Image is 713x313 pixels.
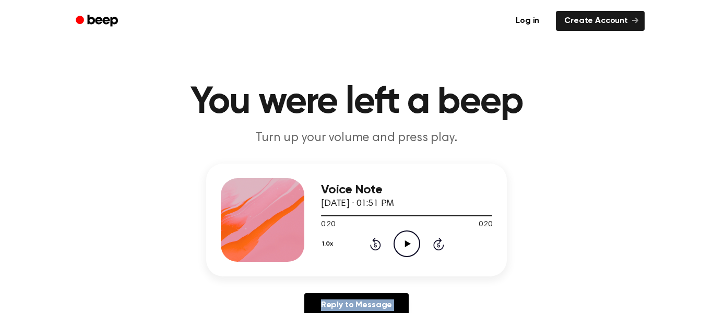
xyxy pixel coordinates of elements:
[479,219,492,230] span: 0:20
[68,11,127,31] a: Beep
[89,84,624,121] h1: You were left a beep
[321,235,337,253] button: 1.0x
[156,130,557,147] p: Turn up your volume and press play.
[321,199,394,208] span: [DATE] · 01:51 PM
[556,11,645,31] a: Create Account
[321,183,492,197] h3: Voice Note
[505,9,550,33] a: Log in
[321,219,335,230] span: 0:20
